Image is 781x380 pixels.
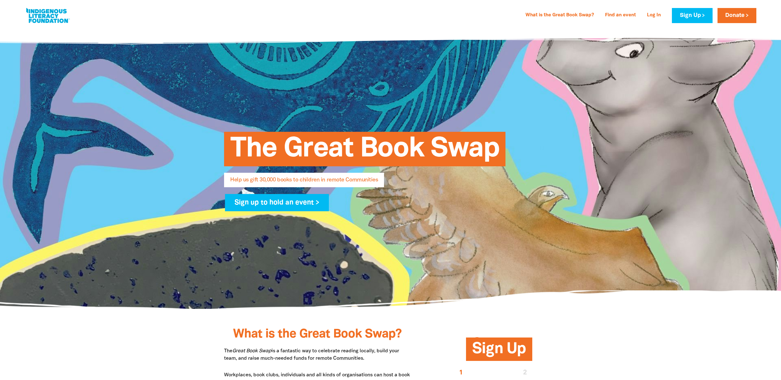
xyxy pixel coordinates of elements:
[522,10,598,20] a: What is the Great Book Swap?
[233,329,402,340] span: What is the Great Book Swap?
[230,136,499,166] span: The Great Book Swap
[672,8,712,23] a: Sign Up
[643,10,664,20] a: Log In
[230,177,378,187] span: Help us gift 30,000 books to children in remote Communities
[224,347,411,362] p: The is a fantastic way to celebrate reading locally, build your team, and raise much-needed funds...
[232,349,272,353] em: Great Book Swap
[601,10,640,20] a: Find an event
[472,342,526,361] span: Sign Up
[718,8,756,23] a: Donate
[225,194,329,211] a: Sign up to hold an event >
